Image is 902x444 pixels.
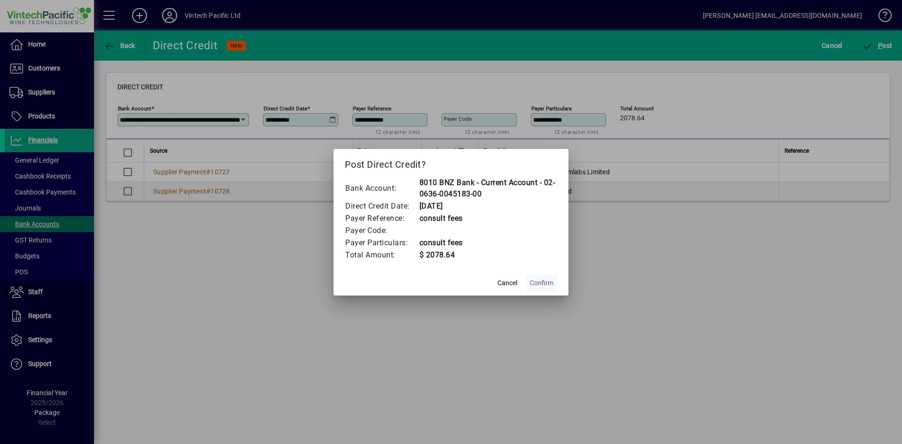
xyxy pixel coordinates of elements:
h2: Post Direct Credit? [334,149,568,176]
td: 8010 BNZ Bank - Current Account - 02-0636-0045183-00 [419,177,558,200]
td: Payer Reference: [345,212,419,225]
td: Payer Particulars: [345,237,419,249]
td: Bank Account: [345,177,419,200]
td: Direct Credit Date: [345,200,419,212]
td: consult fees [419,237,558,249]
button: Confirm [526,275,557,292]
span: Confirm [530,278,553,288]
td: [DATE] [419,200,558,212]
td: Payer Code: [345,225,419,237]
td: $ 2078.64 [419,249,558,261]
td: consult fees [419,212,558,225]
td: Total Amount: [345,249,419,261]
button: Cancel [492,275,522,292]
span: Cancel [498,278,517,288]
